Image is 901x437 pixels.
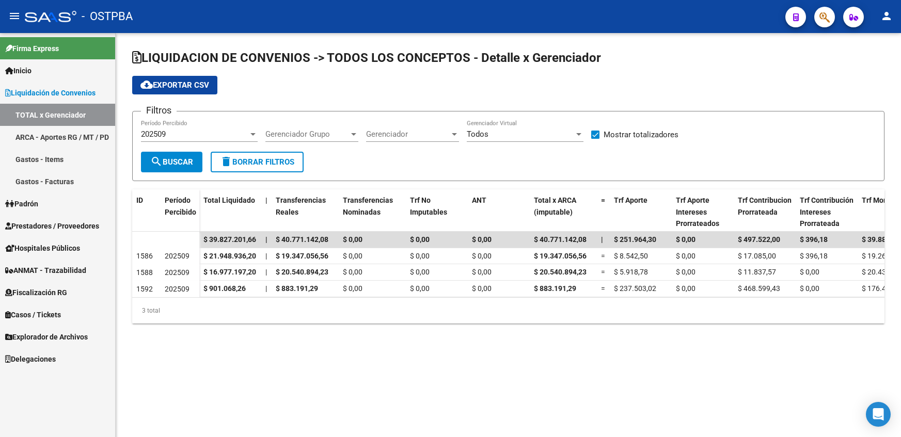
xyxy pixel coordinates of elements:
[406,189,468,235] datatable-header-cell: Trf No Imputables
[343,196,393,216] span: Transferencias Nominadas
[880,10,893,22] mat-icon: person
[203,235,256,244] span: $ 39.827.201,66
[534,196,576,216] span: Total x ARCA (imputable)
[738,284,780,293] span: $ 468.599,43
[5,87,96,99] span: Liquidación de Convenios
[734,189,796,235] datatable-header-cell: Trf Contribucion Prorrateada
[265,252,267,260] span: |
[472,268,492,276] span: $ 0,00
[132,298,884,323] div: 3 total
[410,268,430,276] span: $ 0,00
[132,76,217,94] button: Exportar CSV
[738,268,776,276] span: $ 11.837,57
[410,235,430,244] span: $ 0,00
[800,284,819,293] span: $ 0,00
[604,128,678,141] span: Mostrar totalizadores
[140,78,153,91] mat-icon: cloud_download
[339,189,406,235] datatable-header-cell: Transferencias Nominadas
[614,235,656,244] span: $ 251.964,30
[614,252,648,260] span: $ 8.542,50
[5,331,88,343] span: Explorador de Archivos
[676,235,695,244] span: $ 0,00
[276,196,326,216] span: Transferencias Reales
[676,196,719,228] span: Trf Aporte Intereses Prorrateados
[676,284,695,293] span: $ 0,00
[5,198,38,209] span: Padrón
[800,268,819,276] span: $ 0,00
[614,196,647,204] span: Trf Aporte
[614,268,648,276] span: $ 5.918,78
[796,189,858,235] datatable-header-cell: Trf Contribución Intereses Prorrateada
[610,189,672,235] datatable-header-cell: Trf Aporte
[738,235,780,244] span: $ 497.522,00
[220,157,294,167] span: Borrar Filtros
[343,235,362,244] span: $ 0,00
[472,235,492,244] span: $ 0,00
[676,252,695,260] span: $ 0,00
[165,252,189,260] span: 202509
[203,196,255,204] span: Total Liquidado
[672,189,734,235] datatable-header-cell: Trf Aporte Intereses Prorrateados
[472,196,486,204] span: ANT
[82,5,133,28] span: - OSTPBA
[203,268,256,276] span: $ 16.977.197,20
[265,130,349,139] span: Gerenciador Grupo
[472,284,492,293] span: $ 0,00
[343,284,362,293] span: $ 0,00
[5,65,31,76] span: Inicio
[534,252,587,260] span: $ 19.347.056,56
[136,268,153,277] span: 1588
[5,353,56,365] span: Delegaciones
[199,189,261,235] datatable-header-cell: Total Liquidado
[866,402,891,427] div: Open Intercom Messenger
[141,152,202,172] button: Buscar
[165,196,196,216] span: Período Percibido
[265,268,267,276] span: |
[676,268,695,276] span: $ 0,00
[410,284,430,293] span: $ 0,00
[534,284,576,293] span: $ 883.191,29
[150,157,193,167] span: Buscar
[5,309,61,320] span: Casos / Tickets
[140,80,209,90] span: Exportar CSV
[5,287,67,298] span: Fiscalización RG
[265,196,267,204] span: |
[8,10,21,22] mat-icon: menu
[601,196,605,204] span: =
[203,252,256,260] span: $ 21.948.936,20
[601,268,605,276] span: =
[468,189,530,235] datatable-header-cell: ANT
[738,252,776,260] span: $ 17.085,00
[467,130,488,139] span: Todos
[265,235,267,244] span: |
[165,285,189,293] span: 202509
[136,252,153,260] span: 1586
[472,252,492,260] span: $ 0,00
[614,284,656,293] span: $ 237.503,02
[265,284,267,293] span: |
[738,196,792,216] span: Trf Contribucion Prorrateada
[601,235,603,244] span: |
[276,284,318,293] span: $ 883.191,29
[132,51,601,65] span: LIQUIDACION DE CONVENIOS -> TODOS LOS CONCEPTOS - Detalle x Gerenciador
[132,189,161,233] datatable-header-cell: ID
[165,268,189,277] span: 202509
[150,155,163,168] mat-icon: search
[800,252,828,260] span: $ 396,18
[343,252,362,260] span: $ 0,00
[136,196,143,204] span: ID
[276,235,328,244] span: $ 40.771.142,08
[261,189,272,235] datatable-header-cell: |
[601,252,605,260] span: =
[530,189,597,235] datatable-header-cell: Total x ARCA (imputable)
[601,284,605,293] span: =
[597,189,610,235] datatable-header-cell: =
[534,235,587,244] span: $ 40.771.142,08
[410,196,447,216] span: Trf No Imputables
[136,285,153,293] span: 1592
[5,265,86,276] span: ANMAT - Trazabilidad
[272,189,339,235] datatable-header-cell: Transferencias Reales
[5,242,80,254] span: Hospitales Públicos
[220,155,232,168] mat-icon: delete
[141,130,166,139] span: 202509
